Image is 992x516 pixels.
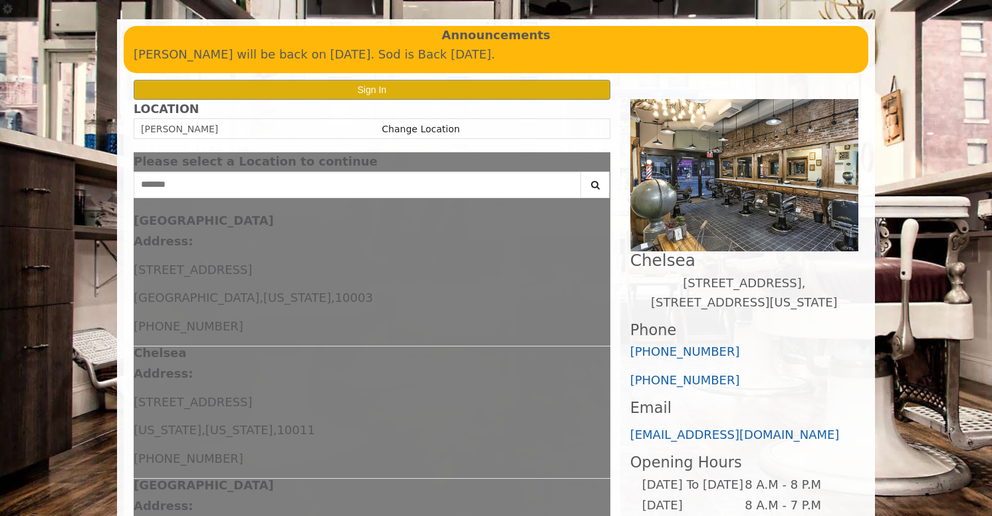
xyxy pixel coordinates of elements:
[134,366,193,380] b: Address:
[134,395,252,409] span: [STREET_ADDRESS]
[134,234,193,248] b: Address:
[134,172,581,198] input: Search Center
[630,428,840,442] a: [EMAIL_ADDRESS][DOMAIN_NAME]
[134,154,378,168] span: Please select a Location to continue
[630,400,858,416] h3: Email
[134,319,243,333] span: [PHONE_NUMBER]
[441,26,551,45] b: Announcements
[201,423,205,437] span: ,
[134,423,201,437] span: [US_STATE]
[744,495,847,516] td: 8 A.M - 7 P.M
[642,495,744,516] td: [DATE]
[273,423,277,437] span: ,
[590,158,610,166] button: close dialog
[744,475,847,495] td: 8 A.M - 8 P.M
[382,124,459,134] a: Change Location
[630,274,858,313] p: [STREET_ADDRESS],[STREET_ADDRESS][US_STATE]
[630,322,858,338] h3: Phone
[134,263,252,277] span: [STREET_ADDRESS]
[642,475,744,495] td: [DATE] To [DATE]
[630,454,858,471] h3: Opening Hours
[588,180,603,190] i: Search button
[134,213,274,227] b: [GEOGRAPHIC_DATA]
[335,291,373,305] span: 10003
[134,499,193,513] b: Address:
[141,124,218,134] span: [PERSON_NAME]
[134,102,199,116] b: LOCATION
[134,45,858,64] p: [PERSON_NAME] will be back on [DATE]. Sod is Back [DATE].
[134,478,274,492] b: [GEOGRAPHIC_DATA]
[263,291,331,305] span: [US_STATE]
[134,172,610,205] div: Center Select
[134,291,259,305] span: [GEOGRAPHIC_DATA]
[630,251,858,269] h2: Chelsea
[630,373,740,387] a: [PHONE_NUMBER]
[259,291,263,305] span: ,
[277,423,314,437] span: 10011
[630,344,740,358] a: [PHONE_NUMBER]
[205,423,273,437] span: [US_STATE]
[134,346,186,360] b: Chelsea
[134,80,610,99] button: Sign In
[331,291,335,305] span: ,
[134,451,243,465] span: [PHONE_NUMBER]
